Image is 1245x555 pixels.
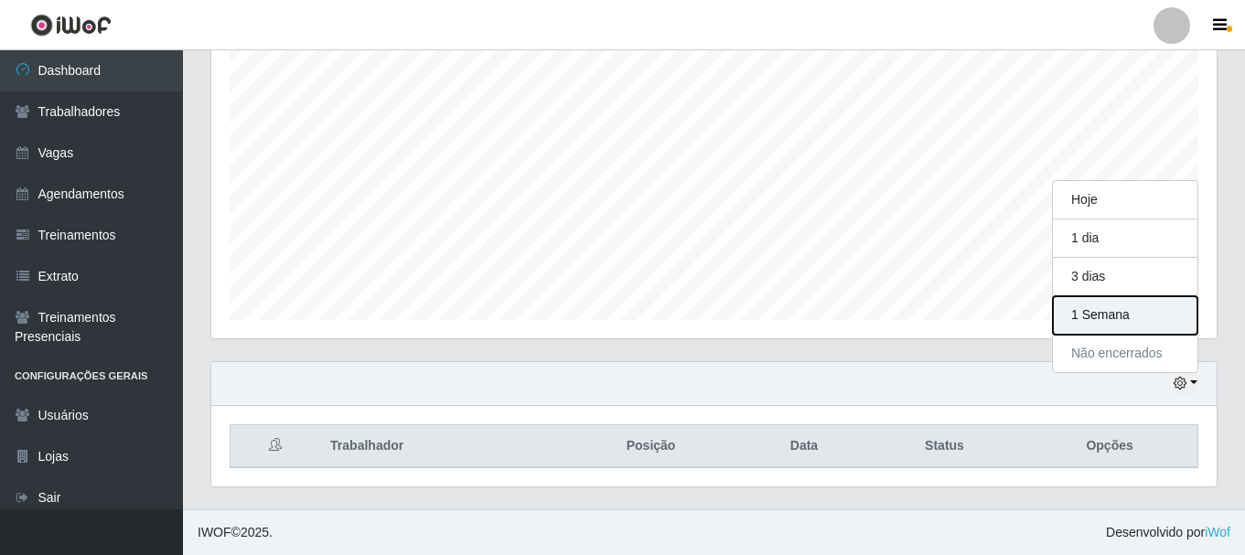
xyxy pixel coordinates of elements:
span: Desenvolvido por [1106,523,1230,542]
th: Posição [561,425,741,468]
th: Opções [1022,425,1197,468]
img: CoreUI Logo [30,14,112,37]
button: 1 dia [1053,219,1197,258]
a: iWof [1205,525,1230,539]
th: Status [867,425,1022,468]
button: 1 Semana [1053,296,1197,335]
button: Hoje [1053,181,1197,219]
th: Trabalhador [319,425,561,468]
span: IWOF [198,525,231,539]
span: © 2025 . [198,523,273,542]
button: Não encerrados [1053,335,1197,372]
button: 3 dias [1053,258,1197,296]
th: Data [741,425,867,468]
